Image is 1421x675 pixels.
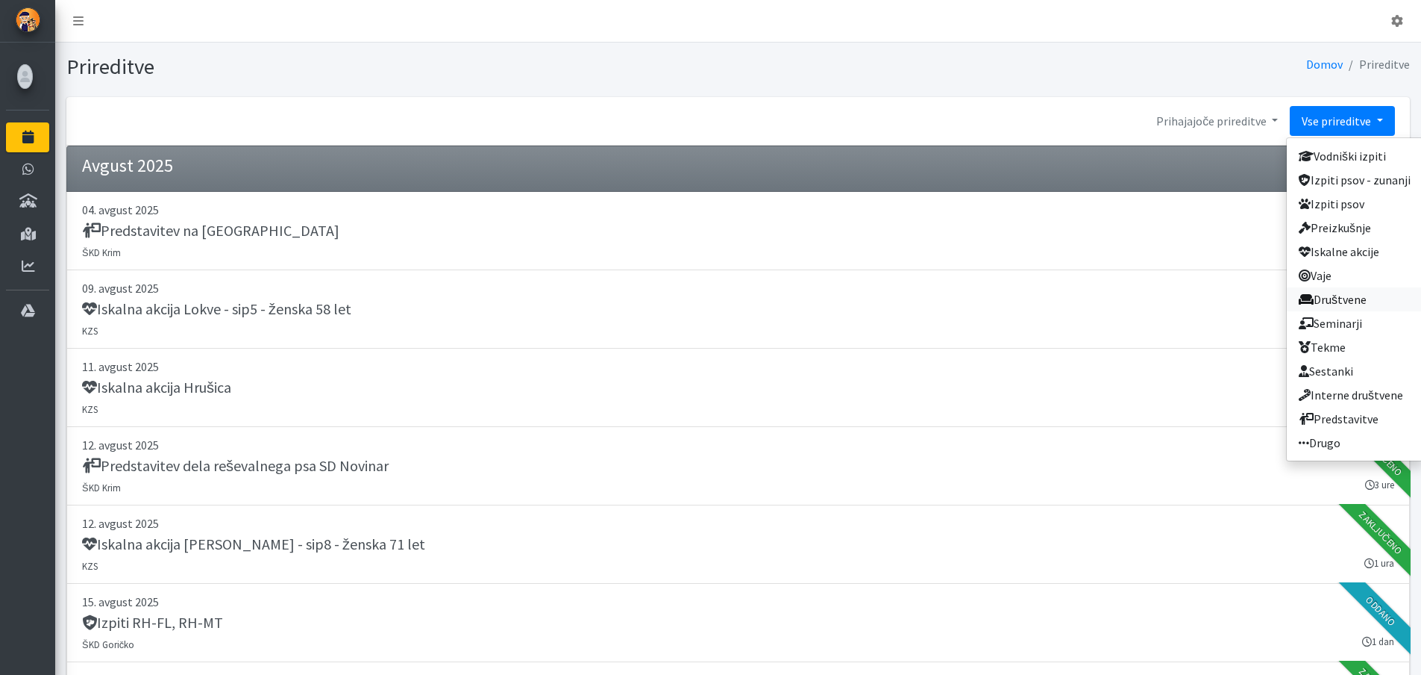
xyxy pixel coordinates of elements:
h5: Predstavitev na [GEOGRAPHIC_DATA] [82,222,339,240]
p: 15. avgust 2025 [82,593,1393,611]
a: Domov [1306,57,1343,72]
a: 09. avgust 2025 Iskalna akcija Lokve - sip5 - ženska 58 let KZS 4 ure Zaključeno [66,270,1409,349]
a: 12. avgust 2025 Iskalna akcija [PERSON_NAME] - sip8 - ženska 71 let KZS 1 ura Zaključeno [66,506,1409,584]
p: 04. avgust 2025 [82,201,1393,219]
small: ŠKD Goričko [82,638,134,650]
small: KZS [82,403,98,415]
p: 12. avgust 2025 [82,514,1393,532]
img: eDedi [16,7,40,32]
small: KZS [82,325,98,337]
p: 11. avgust 2025 [82,358,1393,376]
a: Prihajajoče prireditve [1144,106,1290,136]
h5: Iskalna akcija Lokve - sip5 - ženska 58 let [82,300,351,318]
p: 12. avgust 2025 [82,436,1393,454]
a: 15. avgust 2025 Izpiti RH-FL, RH-MT ŠKD Goričko 1 dan Oddano [66,584,1409,662]
a: 11. avgust 2025 Iskalna akcija Hrušica KZS 4 ure Zaključeno [66,349,1409,427]
h4: Avgust 2025 [82,155,173,177]
a: Vse prireditve [1290,106,1394,136]
a: 04. avgust 2025 Predstavitev na [GEOGRAPHIC_DATA] ŠKD Krim 2 uri Zaključeno [66,192,1409,270]
h5: Iskalna akcija [PERSON_NAME] - sip8 - ženska 71 let [82,535,425,553]
small: ŠKD Krim [82,246,121,258]
p: 09. avgust 2025 [82,279,1393,297]
small: KZS [82,560,98,572]
h5: Iskalna akcija Hrušica [82,379,231,396]
h5: Predstavitev dela reševalnega psa SD Novinar [82,457,389,475]
h5: Izpiti RH-FL, RH-MT [82,614,223,632]
li: Prireditve [1343,54,1410,75]
a: 12. avgust 2025 Predstavitev dela reševalnega psa SD Novinar ŠKD Krim 3 ure Zaključeno [66,427,1409,506]
small: ŠKD Krim [82,482,121,494]
h1: Prireditve [66,54,733,80]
